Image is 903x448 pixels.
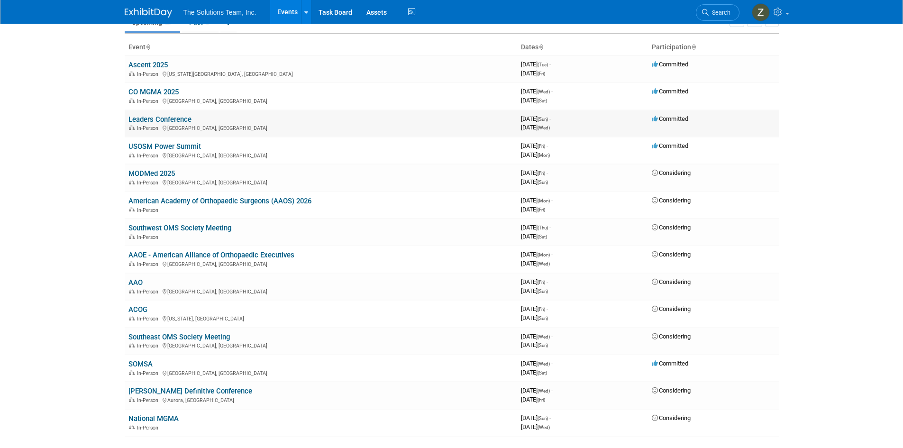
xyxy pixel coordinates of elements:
[521,387,553,394] span: [DATE]
[652,360,688,367] span: Committed
[521,287,548,294] span: [DATE]
[137,370,161,376] span: In-Person
[128,251,294,259] a: AAOE - American Alliance of Orthopaedic Executives
[521,314,548,321] span: [DATE]
[521,169,548,176] span: [DATE]
[538,98,547,103] span: (Sat)
[547,305,548,312] span: -
[652,197,691,204] span: Considering
[652,142,688,149] span: Committed
[137,261,161,267] span: In-Person
[137,343,161,349] span: In-Person
[521,124,550,131] span: [DATE]
[521,423,550,430] span: [DATE]
[538,234,547,239] span: (Sat)
[137,180,161,186] span: In-Person
[538,153,550,158] span: (Mon)
[128,61,168,69] a: Ascent 2025
[128,88,179,96] a: CO MGMA 2025
[652,115,688,122] span: Committed
[538,62,548,67] span: (Tue)
[538,198,550,203] span: (Mon)
[521,341,548,348] span: [DATE]
[129,180,135,184] img: In-Person Event
[128,115,192,124] a: Leaders Conference
[652,251,691,258] span: Considering
[521,396,545,403] span: [DATE]
[538,334,550,339] span: (Wed)
[521,224,551,231] span: [DATE]
[652,333,691,340] span: Considering
[521,278,548,285] span: [DATE]
[137,234,161,240] span: In-Person
[547,278,548,285] span: -
[128,396,513,403] div: Aurora, [GEOGRAPHIC_DATA]
[549,414,551,421] span: -
[128,169,175,178] a: MODMed 2025
[129,370,135,375] img: In-Person Event
[538,207,545,212] span: (Fri)
[521,333,553,340] span: [DATE]
[521,206,545,213] span: [DATE]
[538,343,548,348] span: (Sun)
[521,414,551,421] span: [DATE]
[538,117,548,122] span: (Sun)
[128,124,513,131] div: [GEOGRAPHIC_DATA], [GEOGRAPHIC_DATA]
[146,43,150,51] a: Sort by Event Name
[128,260,513,267] div: [GEOGRAPHIC_DATA], [GEOGRAPHIC_DATA]
[691,43,696,51] a: Sort by Participation Type
[547,142,548,149] span: -
[128,414,179,423] a: National MGMA
[538,316,548,321] span: (Sun)
[129,153,135,157] img: In-Person Event
[128,369,513,376] div: [GEOGRAPHIC_DATA], [GEOGRAPHIC_DATA]
[128,387,252,395] a: [PERSON_NAME] Definitive Conference
[137,289,161,295] span: In-Person
[538,388,550,393] span: (Wed)
[137,125,161,131] span: In-Person
[521,142,548,149] span: [DATE]
[129,397,135,402] img: In-Person Event
[521,70,545,77] span: [DATE]
[549,224,551,231] span: -
[538,144,545,149] span: (Fri)
[129,98,135,103] img: In-Person Event
[652,88,688,95] span: Committed
[652,387,691,394] span: Considering
[128,142,201,151] a: USOSM Power Summit
[128,360,153,368] a: SOMSA
[551,88,553,95] span: -
[551,360,553,367] span: -
[521,305,548,312] span: [DATE]
[129,207,135,212] img: In-Person Event
[538,280,545,285] span: (Fri)
[549,61,551,68] span: -
[128,341,513,349] div: [GEOGRAPHIC_DATA], [GEOGRAPHIC_DATA]
[517,39,648,55] th: Dates
[125,39,517,55] th: Event
[538,43,543,51] a: Sort by Start Date
[551,387,553,394] span: -
[129,425,135,430] img: In-Person Event
[137,316,161,322] span: In-Person
[128,224,231,232] a: Southwest OMS Society Meeting
[538,71,545,76] span: (Fri)
[652,305,691,312] span: Considering
[521,97,547,104] span: [DATE]
[696,4,739,21] a: Search
[648,39,779,55] th: Participation
[547,169,548,176] span: -
[538,261,550,266] span: (Wed)
[128,314,513,322] div: [US_STATE], [GEOGRAPHIC_DATA]
[521,260,550,267] span: [DATE]
[128,151,513,159] div: [GEOGRAPHIC_DATA], [GEOGRAPHIC_DATA]
[128,333,230,341] a: Southeast OMS Society Meeting
[652,61,688,68] span: Committed
[183,9,256,16] span: The Solutions Team, Inc.
[129,316,135,320] img: In-Person Event
[538,289,548,294] span: (Sun)
[521,251,553,258] span: [DATE]
[129,289,135,293] img: In-Person Event
[538,361,550,366] span: (Wed)
[521,233,547,240] span: [DATE]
